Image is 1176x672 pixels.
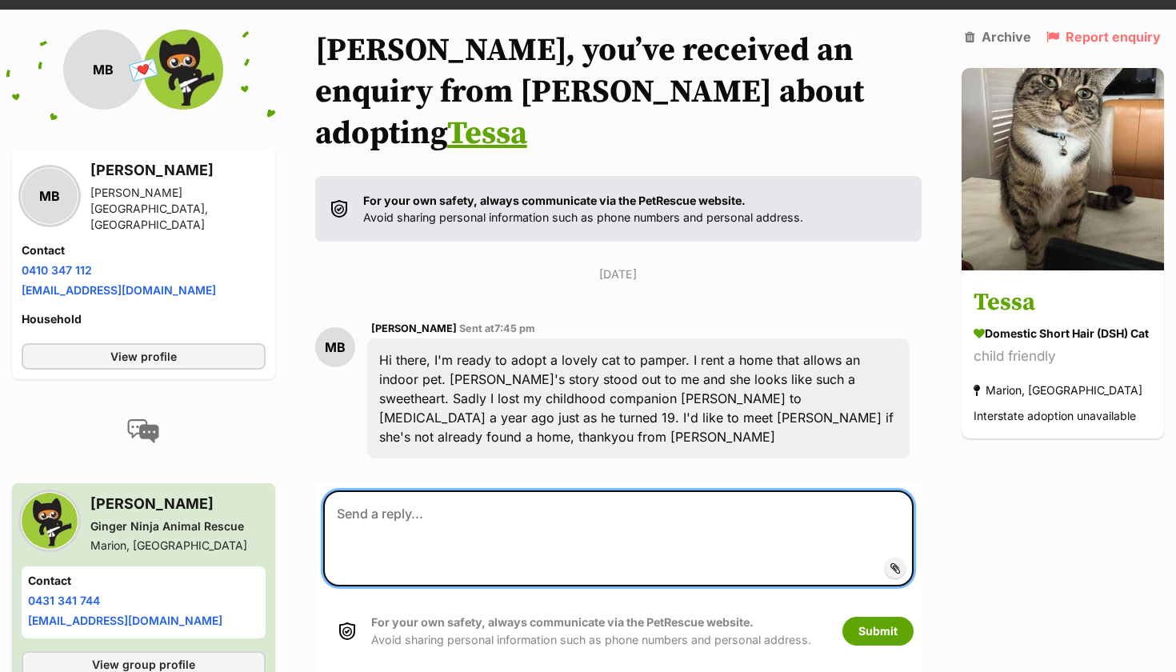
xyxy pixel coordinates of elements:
[962,274,1164,439] a: Tessa Domestic Short Hair (DSH) Cat child friendly Marion, [GEOGRAPHIC_DATA] Interstate adoption ...
[367,338,910,458] div: Hi there, I'm ready to adopt a lovely cat to pamper. I rent a home that allows an indoor pet. [PE...
[28,614,222,627] a: [EMAIL_ADDRESS][DOMAIN_NAME]
[127,419,159,443] img: conversation-icon-4a6f8262b818ee0b60e3300018af0b2d0b884aa5de6e9bcb8d3d4eeb1a70a7c4.svg
[63,30,143,110] div: MB
[1046,30,1161,44] a: Report enquiry
[90,185,266,233] div: [PERSON_NAME][GEOGRAPHIC_DATA], [GEOGRAPHIC_DATA]
[22,311,266,327] h4: Household
[363,192,803,226] p: Avoid sharing personal information such as phone numbers and personal address.
[315,327,355,367] div: MB
[371,322,457,334] span: [PERSON_NAME]
[22,493,78,549] img: Ginger Ninja Animal Rescue profile pic
[315,30,922,154] h1: [PERSON_NAME], you’ve received an enquiry from [PERSON_NAME] about adopting
[459,322,535,334] span: Sent at
[90,159,266,182] h3: [PERSON_NAME]
[90,493,247,515] h3: [PERSON_NAME]
[90,538,247,554] div: Marion, [GEOGRAPHIC_DATA]
[974,410,1136,423] span: Interstate adoption unavailable
[28,573,259,589] h4: Contact
[842,617,914,646] button: Submit
[962,68,1164,270] img: Tessa
[315,266,922,282] p: [DATE]
[371,615,754,629] strong: For your own safety, always communicate via the PetRescue website.
[974,346,1152,368] div: child friendly
[363,194,746,207] strong: For your own safety, always communicate via the PetRescue website.
[22,343,266,370] a: View profile
[371,614,811,648] p: Avoid sharing personal information such as phone numbers and personal address.
[126,53,162,87] span: 💌
[22,283,216,297] a: [EMAIL_ADDRESS][DOMAIN_NAME]
[143,30,223,110] img: Ginger Ninja Animal Rescue profile pic
[974,326,1152,342] div: Domestic Short Hair (DSH) Cat
[974,380,1142,402] div: Marion, [GEOGRAPHIC_DATA]
[494,322,535,334] span: 7:45 pm
[447,114,527,154] a: Tessa
[22,242,266,258] h4: Contact
[22,168,78,224] div: MB
[965,30,1031,44] a: Archive
[110,348,177,365] span: View profile
[22,263,92,277] a: 0410 347 112
[974,286,1152,322] h3: Tessa
[90,518,247,534] div: Ginger Ninja Animal Rescue
[28,594,100,607] a: 0431 341 744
